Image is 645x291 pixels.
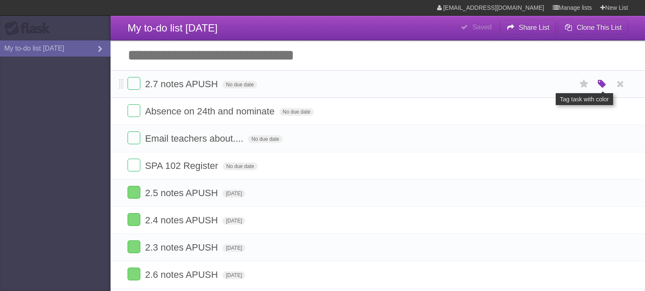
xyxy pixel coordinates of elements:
[145,188,220,198] span: 2.5 notes APUSH
[558,20,628,35] button: Clone This List
[128,240,140,253] label: Done
[128,186,140,199] label: Done
[248,135,282,143] span: No due date
[128,22,218,34] span: My to-do list [DATE]
[128,104,140,117] label: Done
[279,108,314,116] span: No due date
[145,242,220,253] span: 2.3 notes APUSH
[145,269,220,280] span: 2.6 notes APUSH
[223,163,257,170] span: No due date
[577,24,622,31] b: Clone This List
[128,268,140,280] label: Done
[222,244,245,252] span: [DATE]
[145,79,220,89] span: 2.7 notes APUSH
[576,77,592,91] label: Star task
[222,81,257,88] span: No due date
[145,106,277,117] span: Absence on 24th and nominate
[472,23,492,31] b: Saved
[519,24,549,31] b: Share List
[128,159,140,171] label: Done
[128,213,140,226] label: Done
[128,77,140,90] label: Done
[145,215,220,225] span: 2.4 notes APUSH
[145,160,220,171] span: SPA 102 Register
[145,133,245,144] span: Email teachers about....
[500,20,556,35] button: Share List
[4,21,55,36] div: Flask
[222,217,245,225] span: [DATE]
[128,131,140,144] label: Done
[222,271,245,279] span: [DATE]
[222,190,245,197] span: [DATE]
